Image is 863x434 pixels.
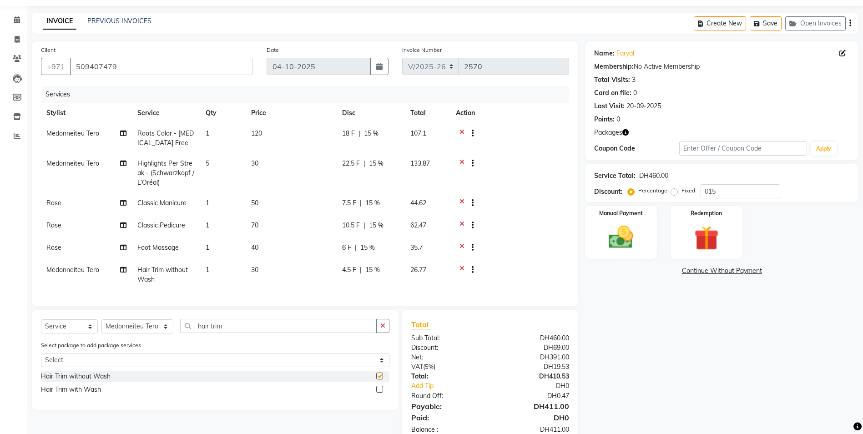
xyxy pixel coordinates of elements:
[404,401,490,412] div: Payable:
[679,141,807,156] input: Enter Offer / Coupon Code
[41,341,141,349] label: Select package to add package services
[342,243,351,252] span: 6 F
[490,353,576,362] div: DH391.00
[490,362,576,372] div: DH19.53
[137,199,187,207] span: Classic Manicure
[404,362,490,372] div: ( )
[87,17,151,25] a: PREVIOUS INVOICES
[410,199,426,207] span: 44.62
[206,221,209,229] span: 1
[616,49,634,58] a: Faryal
[41,372,111,381] div: Hair Trim without Wash
[46,129,99,137] span: Medonneiteu Tero
[425,363,434,370] span: 5%
[404,333,490,343] div: Sub Total:
[46,266,99,274] span: Medonneiteu Tero
[601,223,641,252] img: _cash.svg
[594,187,622,197] div: Discount:
[200,103,246,123] th: Qty
[410,129,426,137] span: 107.1
[206,199,209,207] span: 1
[369,221,384,230] span: 15 %
[616,115,620,124] div: 0
[410,266,426,274] span: 26.77
[137,243,179,252] span: Foot Massage
[594,62,634,71] div: Membership:
[811,142,837,156] button: Apply
[632,75,636,85] div: 3
[206,266,209,274] span: 1
[267,46,279,54] label: Date
[42,86,576,103] div: Services
[599,209,643,217] label: Manual Payment
[404,353,490,362] div: Net:
[180,319,377,333] input: Search or Scan
[638,187,667,195] label: Percentage
[490,333,576,343] div: DH460.00
[691,209,722,217] label: Redemption
[342,129,355,138] span: 18 F
[360,198,362,208] span: |
[251,221,258,229] span: 70
[46,159,99,167] span: Medonneiteu Tero
[41,385,101,394] div: Hair Trim with Wash
[594,62,849,71] div: No Active Membership
[342,221,360,230] span: 10.5 F
[587,266,857,276] a: Continue Without Payment
[251,129,262,137] span: 120
[137,129,194,147] span: Roots Color - [MEDICAL_DATA] Free
[137,221,185,229] span: Classic Pedicure
[46,221,61,229] span: Rose
[490,343,576,353] div: DH69.00
[594,115,615,124] div: Points:
[594,144,679,153] div: Coupon Code
[594,101,625,111] div: Last Visit:
[342,159,360,168] span: 22.5 F
[246,103,337,123] th: Price
[342,265,356,275] span: 4.5 F
[410,243,423,252] span: 35.7
[750,16,782,30] button: Save
[355,243,357,252] span: |
[410,159,430,167] span: 133.87
[404,372,490,381] div: Total:
[450,103,569,123] th: Action
[41,103,132,123] th: Stylist
[41,58,71,75] button: +971
[46,199,61,207] span: Rose
[402,46,442,54] label: Invoice Number
[686,223,727,253] img: _gift.svg
[363,159,365,168] span: |
[365,198,380,208] span: 15 %
[365,265,380,275] span: 15 %
[404,412,490,423] div: Paid:
[785,16,846,30] button: Open Invoices
[46,243,61,252] span: Rose
[137,159,194,187] span: Highlights Per Streak - (Schwarzkopf / L’Oréal)
[251,266,258,274] span: 30
[405,103,450,123] th: Total
[626,101,661,111] div: 20-09-2025
[206,159,209,167] span: 5
[363,221,365,230] span: |
[490,401,576,412] div: DH411.00
[639,171,668,181] div: DH460.00
[594,75,630,85] div: Total Visits:
[251,159,258,167] span: 30
[505,381,576,391] div: DH0
[342,198,356,208] span: 7.5 F
[358,129,360,138] span: |
[594,49,615,58] div: Name:
[360,243,375,252] span: 15 %
[41,46,56,54] label: Client
[337,103,405,123] th: Disc
[360,265,362,275] span: |
[251,243,258,252] span: 40
[594,88,631,98] div: Card on file:
[43,13,76,30] a: INVOICE
[369,159,384,168] span: 15 %
[137,266,188,283] span: Hair Trim without Wash
[404,381,505,391] a: Add Tip
[206,243,209,252] span: 1
[404,391,490,401] div: Round Off:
